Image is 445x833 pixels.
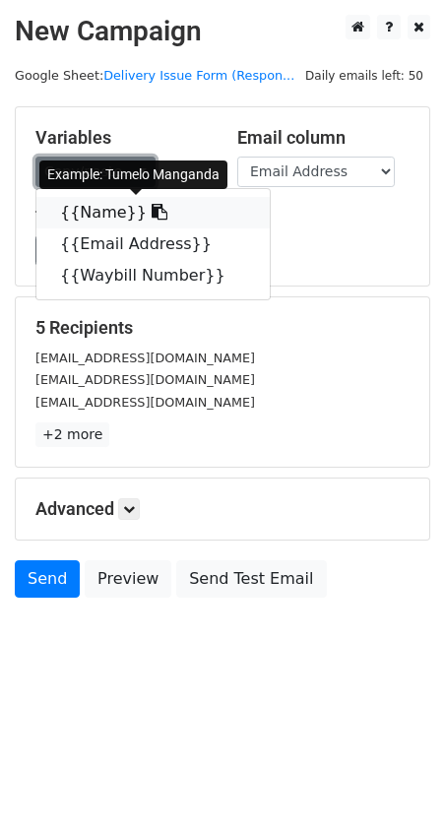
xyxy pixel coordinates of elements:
a: {{Waybill Number}} [36,260,270,291]
a: {{Email Address}} [36,228,270,260]
h5: Variables [35,127,208,149]
span: Daily emails left: 50 [298,65,430,87]
h5: 5 Recipients [35,317,410,339]
a: Daily emails left: 50 [298,68,430,83]
small: [EMAIL_ADDRESS][DOMAIN_NAME] [35,372,255,387]
a: +2 more [35,422,109,447]
div: Example: Tumelo Manganda [39,160,227,189]
a: Delivery Issue Form (Respon... [103,68,294,83]
iframe: Chat Widget [347,738,445,833]
h5: Email column [237,127,410,149]
small: [EMAIL_ADDRESS][DOMAIN_NAME] [35,395,255,410]
a: Copy/paste... [35,157,156,187]
h5: Advanced [35,498,410,520]
h2: New Campaign [15,15,430,48]
small: [EMAIL_ADDRESS][DOMAIN_NAME] [35,351,255,365]
a: {{Name}} [36,197,270,228]
a: Send Test Email [176,560,326,598]
small: Google Sheet: [15,68,294,83]
a: Send [15,560,80,598]
a: Preview [85,560,171,598]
